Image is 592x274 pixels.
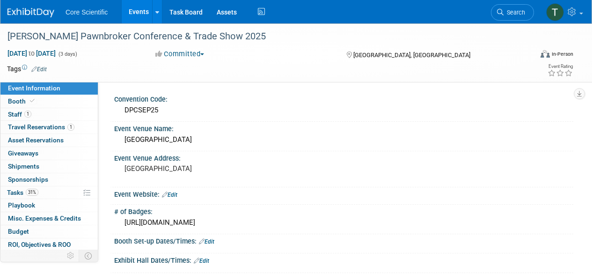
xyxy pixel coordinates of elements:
span: Event Information [8,84,60,92]
a: Edit [194,258,209,264]
img: Format-Inperson.png [541,50,550,58]
span: Travel Reservations [8,123,74,131]
span: Shipments [8,163,39,170]
span: Sponsorships [8,176,48,183]
div: DPCSEP25 [121,103,566,118]
a: Sponsorships [0,173,98,186]
a: Tasks31% [0,186,98,199]
a: Travel Reservations1 [0,121,98,133]
td: Tags [7,64,47,74]
a: Shipments [0,160,98,173]
span: (3 days) [58,51,77,57]
a: Edit [199,238,214,245]
a: Asset Reservations [0,134,98,147]
a: Playbook [0,199,98,212]
a: Staff1 [0,108,98,121]
span: 1 [67,124,74,131]
div: Event Venue Name: [114,122,573,133]
span: Playbook [8,201,35,209]
i: Booth reservation complete [30,98,35,104]
a: Event Information [0,82,98,95]
div: Event Rating [548,64,573,69]
div: Booth Set-up Dates/Times: [114,234,573,246]
span: Asset Reservations [8,136,64,144]
td: Toggle Event Tabs [79,250,98,262]
div: [URL][DOMAIN_NAME] [121,215,566,230]
button: Committed [152,49,208,59]
span: Search [504,9,525,16]
a: Booth [0,95,98,108]
a: Giveaways [0,147,98,160]
span: [GEOGRAPHIC_DATA], [GEOGRAPHIC_DATA] [353,52,470,59]
div: Event Website: [114,187,573,200]
div: [GEOGRAPHIC_DATA] [121,133,566,147]
a: Edit [162,192,177,198]
span: 1 [24,111,31,118]
div: In-Person [551,51,573,58]
span: Tasks [7,189,38,196]
img: ExhibitDay [7,8,54,17]
span: ROI, Objectives & ROO [8,241,71,248]
span: to [27,50,36,57]
a: Budget [0,225,98,238]
span: 31% [26,189,38,196]
pre: [GEOGRAPHIC_DATA] [124,164,295,173]
span: Staff [8,111,31,118]
span: Giveaways [8,149,38,157]
div: Convention Code: [114,92,573,104]
td: Personalize Event Tab Strip [63,250,79,262]
a: ROI, Objectives & ROO [0,238,98,251]
a: Search [491,4,534,21]
div: Event Venue Address: [114,151,573,163]
img: Thila Pathma [546,3,564,21]
a: Misc. Expenses & Credits [0,212,98,225]
div: Exhibit Hall Dates/Times: [114,253,573,266]
div: Event Format [490,49,573,63]
div: [PERSON_NAME] Pawnbroker Conference & Trade Show 2025 [4,28,525,45]
span: Budget [8,228,29,235]
span: Core Scientific [66,8,108,16]
span: [DATE] [DATE] [7,49,56,58]
span: Booth [8,97,37,105]
span: Misc. Expenses & Credits [8,215,81,222]
a: Edit [31,66,47,73]
div: # of Badges: [114,205,573,216]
